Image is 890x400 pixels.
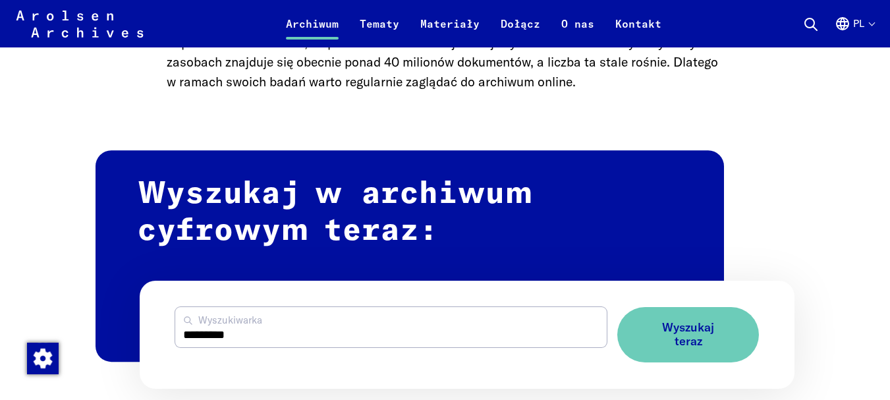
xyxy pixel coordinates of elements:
a: Kontakt [605,16,672,47]
a: Tematy [349,16,410,47]
button: Polski, wybór języka [835,16,874,47]
img: Zmienić zgodę [27,343,59,374]
button: Wyszukaj teraz [617,307,759,362]
span: Wyszukaj teraz [649,321,727,348]
a: Dołącz [490,16,551,47]
h2: Wyszukaj w archiwum cyfrowym teraz: [96,150,724,362]
a: Archiwum [275,16,349,47]
nav: Podstawowy [275,8,672,40]
a: Materiały [410,16,490,47]
a: O nas [551,16,605,47]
